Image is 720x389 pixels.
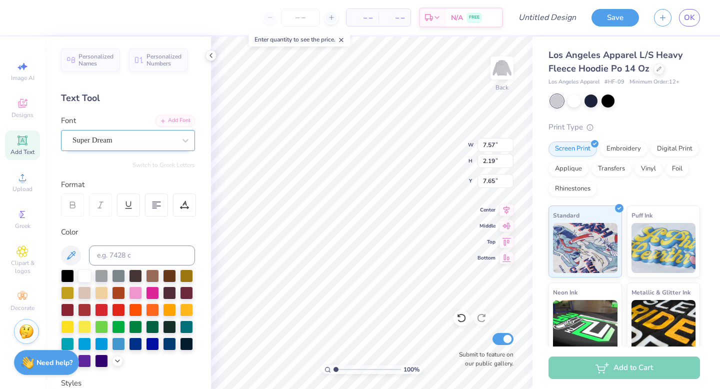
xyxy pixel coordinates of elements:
span: Bottom [477,254,495,261]
span: Los Angeles Apparel L/S Heavy Fleece Hoodie Po 14 Oz [548,49,682,74]
a: OK [679,9,700,26]
span: Puff Ink [631,210,652,220]
img: Metallic & Glitter Ink [631,300,696,350]
span: 100 % [403,365,419,374]
span: OK [684,12,695,23]
span: Standard [553,210,579,220]
span: Los Angeles Apparel [548,78,599,86]
div: Styles [61,377,195,389]
div: Foil [665,161,689,176]
span: Designs [11,111,33,119]
label: Font [61,115,76,126]
span: Personalized Names [78,53,114,67]
span: Minimum Order: 12 + [629,78,679,86]
div: Digital Print [650,141,699,156]
span: – – [384,12,404,23]
input: Untitled Design [510,7,584,27]
div: Print Type [548,121,700,133]
div: Screen Print [548,141,597,156]
input: e.g. 7428 c [89,245,195,265]
div: Enter quantity to see the price. [249,32,350,46]
span: Personalized Numbers [146,53,182,67]
img: Back [492,58,512,78]
div: Applique [548,161,588,176]
span: Middle [477,222,495,229]
div: Rhinestones [548,181,597,196]
span: Image AI [11,74,34,82]
div: Vinyl [634,161,662,176]
span: # HF-09 [604,78,624,86]
span: Decorate [10,304,34,312]
div: Transfers [591,161,631,176]
img: Standard [553,223,617,273]
div: Color [61,226,195,238]
div: Format [61,179,196,190]
span: Neon Ink [553,287,577,297]
span: Center [477,206,495,213]
span: – – [352,12,372,23]
img: Puff Ink [631,223,696,273]
span: FREE [469,14,479,21]
span: N/A [451,12,463,23]
label: Submit to feature on our public gallery. [453,350,513,368]
div: Text Tool [61,91,195,105]
span: Add Text [10,148,34,156]
img: Neon Ink [553,300,617,350]
div: Add Font [155,115,195,126]
div: Back [495,83,508,92]
strong: Need help? [36,358,72,367]
span: Top [477,238,495,245]
span: Greek [15,222,30,230]
span: Upload [12,185,32,193]
input: – – [281,8,320,26]
span: Clipart & logos [5,259,40,275]
div: Embroidery [600,141,647,156]
button: Switch to Greek Letters [132,161,195,169]
span: Metallic & Glitter Ink [631,287,690,297]
button: Save [591,9,639,26]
